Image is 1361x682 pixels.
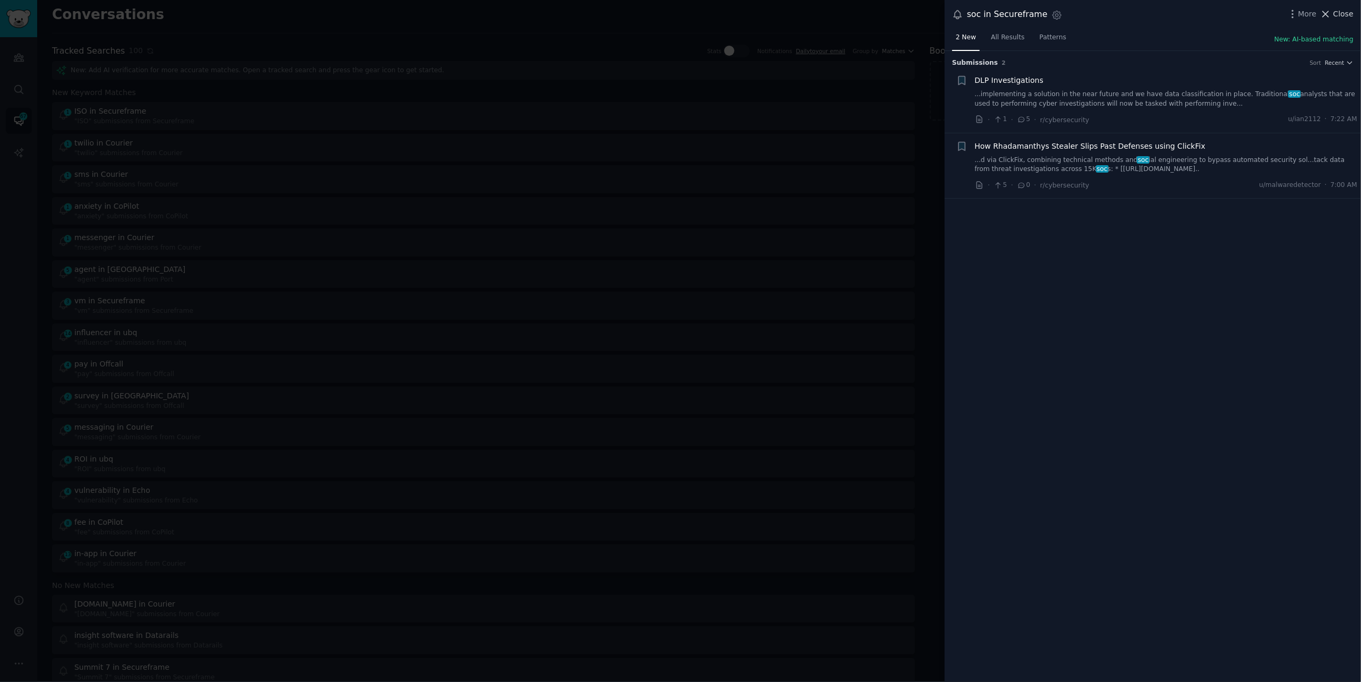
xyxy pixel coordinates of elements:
span: u/malwaredetector [1259,181,1321,190]
a: ...d via ClickFix, combining technical methods andsocial engineering to bypass automated security... [975,156,1358,174]
span: u/ian2112 [1288,115,1321,124]
span: soc [1288,90,1301,98]
button: More [1287,8,1317,20]
span: · [988,114,990,125]
span: 0 [1017,181,1030,190]
span: · [1325,115,1327,124]
span: · [1011,180,1013,191]
div: soc in Secureframe [967,8,1048,21]
button: New: AI-based matching [1274,35,1354,45]
span: 2 [1002,59,1006,66]
button: Close [1320,8,1354,20]
a: Patterns [1036,29,1070,51]
span: 1 [994,115,1007,124]
a: DLP Investigations [975,75,1044,86]
span: Submission s [952,58,998,68]
span: · [988,180,990,191]
span: · [1011,114,1013,125]
span: 7:00 AM [1331,181,1357,190]
span: 7:22 AM [1331,115,1357,124]
span: soc [1137,156,1150,164]
a: ...implementing a solution in the near future and we have data classification in place. Tradition... [975,90,1358,108]
a: All Results [987,29,1028,51]
button: Recent [1325,59,1354,66]
span: Recent [1325,59,1344,66]
span: · [1325,181,1327,190]
span: · [1034,180,1037,191]
a: How Rhadamanthys Stealer Slips Past Defenses using ClickFix [975,141,1206,152]
span: · [1034,114,1037,125]
span: 5 [1017,115,1030,124]
span: Close [1333,8,1354,20]
div: Sort [1310,59,1322,66]
span: More [1298,8,1317,20]
span: r/cybersecurity [1040,182,1089,189]
span: 2 New [956,33,976,42]
span: 5 [994,181,1007,190]
span: soc [1096,165,1109,173]
a: 2 New [952,29,980,51]
span: All Results [991,33,1024,42]
span: r/cybersecurity [1040,116,1089,124]
span: Patterns [1040,33,1066,42]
